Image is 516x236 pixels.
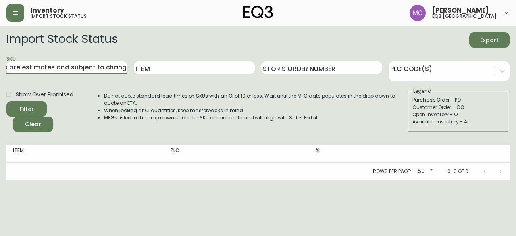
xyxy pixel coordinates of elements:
[104,92,407,107] li: Do not quote standard lead times on SKUs with an OI of 10 or less. Wait until the MFG date popula...
[164,145,308,163] th: PLC
[6,145,164,163] th: Item
[373,168,411,175] p: Rows per page:
[31,7,64,14] span: Inventory
[414,165,435,178] div: 50
[19,119,47,129] span: Clear
[412,104,504,111] div: Customer Order - CO
[309,145,424,163] th: AI
[432,14,497,19] h5: eq3 [GEOGRAPHIC_DATA]
[104,107,407,114] li: When looking at OI quantities, keep masterpacks in mind.
[243,6,273,19] img: logo
[6,32,117,48] h2: Import Stock Status
[13,117,53,132] button: Clear
[469,32,510,48] button: Export
[432,7,489,14] span: [PERSON_NAME]
[447,168,468,175] p: 0-0 of 0
[16,90,73,99] span: Show Over Promised
[104,114,407,121] li: MFGs listed in the drop down under the SKU are accurate and will align with Sales Portal.
[412,118,504,125] div: Available Inventory - AI
[412,111,504,118] div: Open Inventory - OI
[31,14,87,19] h5: import stock status
[476,35,503,45] span: Export
[6,101,47,117] button: Filter
[20,104,34,114] div: Filter
[412,96,504,104] div: Purchase Order - PO
[412,88,432,95] legend: Legend
[410,5,426,21] img: 6dbdb61c5655a9a555815750a11666cc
